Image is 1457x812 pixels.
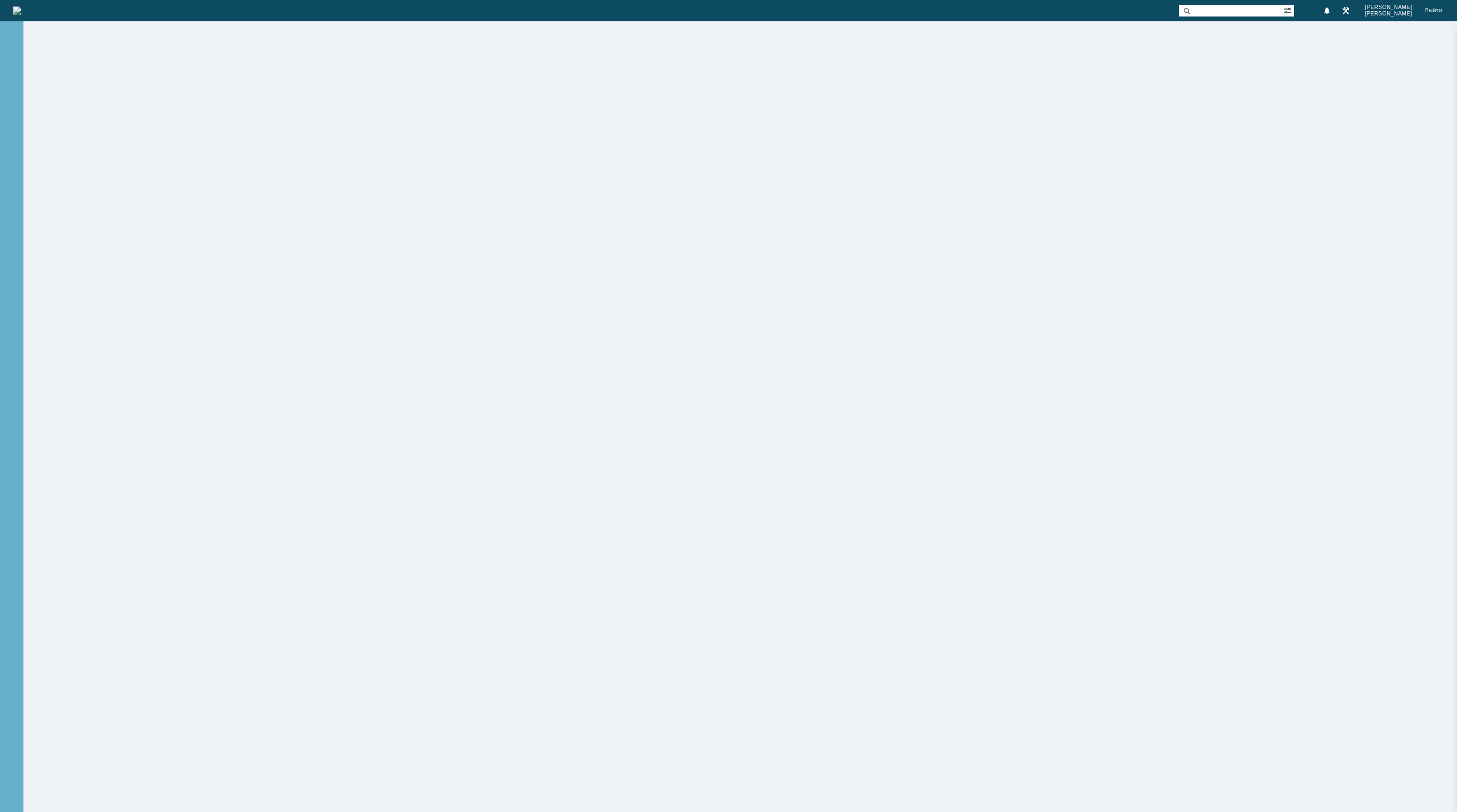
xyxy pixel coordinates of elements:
[1283,5,1294,15] span: Расширенный поиск
[1365,4,1412,11] span: [PERSON_NAME]
[1339,4,1352,17] a: Перейти в интерфейс администратора
[13,6,21,15] a: Перейти на домашнюю страницу
[13,6,21,15] img: logo
[1365,11,1412,17] span: [PERSON_NAME]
